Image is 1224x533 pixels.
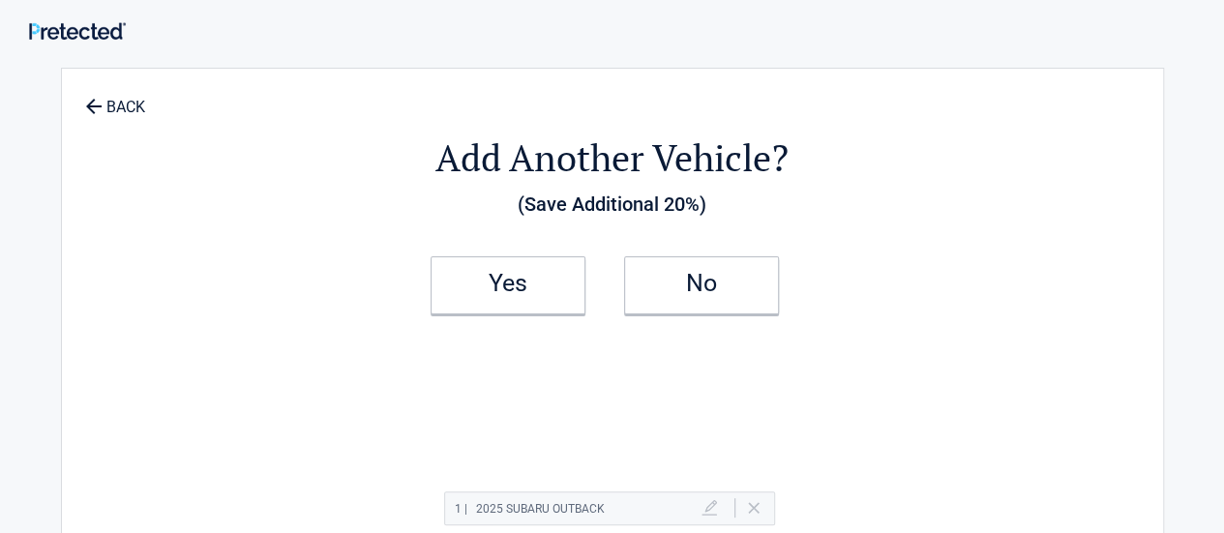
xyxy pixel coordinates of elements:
[29,22,126,40] img: Main Logo
[644,277,759,290] h2: No
[748,502,760,514] a: Delete
[81,81,149,115] a: BACK
[168,133,1057,183] h2: Add Another Vehicle?
[451,277,565,290] h2: Yes
[168,188,1057,221] h3: (Save Additional 20%)
[455,497,605,521] h2: 2025 SUBARU OUTBACK
[455,502,467,516] span: 1 |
